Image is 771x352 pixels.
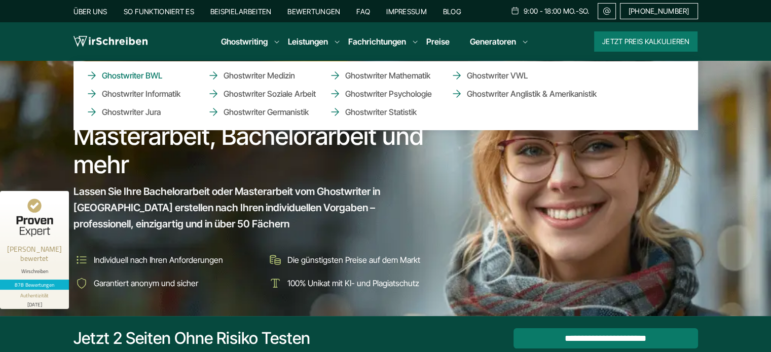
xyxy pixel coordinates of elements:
span: [PHONE_NUMBER] [629,7,689,15]
img: Die günstigsten Preise auf dem Markt [267,252,283,268]
a: Ghostwriter BWL [86,69,187,82]
span: Lassen Sie Ihre Bachelorarbeit oder Masterarbeit vom Ghostwriter in [GEOGRAPHIC_DATA] erstellen n... [74,183,435,232]
a: Ghostwriting [221,35,268,48]
a: Ghostwriter Germanistik [207,106,309,118]
li: Die günstigsten Preise auf dem Markt [267,252,454,268]
a: Generatoren [470,35,516,48]
a: Fachrichtungen [348,35,406,48]
a: Ghostwriter Anglistik & Amerikanistik [451,88,552,100]
a: Impressum [386,7,427,16]
a: Ghostwriter Informatik [86,88,187,100]
a: Bewertungen [287,7,340,16]
img: Email [602,7,611,15]
a: Leistungen [288,35,328,48]
span: 9:00 - 18:00 Mo.-So. [524,7,590,15]
a: Blog [443,7,461,16]
a: Ghostwriter Medizin [207,69,309,82]
div: Wirschreiben [4,268,65,275]
a: Ghostwriter Psychologie [329,88,430,100]
img: Schedule [510,7,520,15]
li: 100% Unikat mit KI- und Plagiatschutz [267,275,454,291]
a: Ghostwriter Jura [86,106,187,118]
img: logo wirschreiben [74,34,148,49]
div: Jetzt 2 Seiten ohne Risiko testen [74,328,310,348]
div: Authentizität [20,292,49,299]
a: FAQ [356,7,370,16]
button: Jetzt Preis kalkulieren [594,31,697,52]
li: Garantiert anonym und sicher [74,275,260,291]
a: Ghostwriter Statistik [329,106,430,118]
a: Über uns [74,7,107,16]
div: [DATE] [4,299,65,307]
a: [PHONE_NUMBER] [620,3,698,19]
img: 100% Unikat mit KI- und Plagiatschutz [267,275,283,291]
h1: Ghostwriter [GEOGRAPHIC_DATA]: Masterarbeit, Bachelorarbeit und mehr [74,94,455,179]
img: Garantiert anonym und sicher [74,275,90,291]
li: Individuell nach Ihren Anforderungen [74,252,260,268]
a: Ghostwriter VWL [451,69,552,82]
a: So funktioniert es [124,7,194,16]
a: Ghostwriter Mathematik [329,69,430,82]
a: Ghostwriter Soziale Arbeit [207,88,309,100]
a: Preise [426,36,450,47]
a: Beispielarbeiten [210,7,271,16]
img: Individuell nach Ihren Anforderungen [74,252,90,268]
